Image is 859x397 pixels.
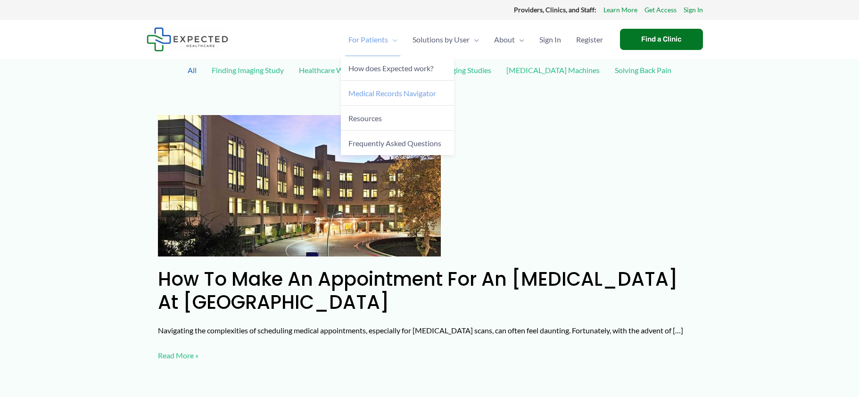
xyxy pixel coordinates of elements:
a: How to Make an Appointment for an [MEDICAL_DATA] at [GEOGRAPHIC_DATA] [158,266,678,315]
a: Find a Clinic [620,29,703,50]
a: How does Expected work? [341,56,454,81]
a: Solutions by UserMenu Toggle [405,23,487,56]
span: For Patients [348,23,388,56]
a: Finding Imaging Study [207,62,289,78]
span: Sign In [539,23,561,56]
img: Expected Healthcare Logo - side, dark font, small [147,27,228,51]
nav: Primary Site Navigation [341,23,611,56]
span: Menu Toggle [388,23,397,56]
a: Frequently Asked Questions [341,131,454,155]
span: Register [576,23,603,56]
a: Medical Records Navigator [341,81,454,106]
img: How to Make an Appointment for an MRI at Camino Real [158,115,441,256]
a: [MEDICAL_DATA] Machines [502,62,604,78]
a: Read More » [158,348,198,363]
span: Menu Toggle [470,23,479,56]
a: Learn More [603,4,637,16]
span: How does Expected work? [348,64,433,73]
a: Healthcare Without Insurance [294,62,402,78]
a: AboutMenu Toggle [487,23,532,56]
span: Solutions by User [413,23,470,56]
div: Post Filters [147,59,712,104]
span: Resources [348,114,382,123]
a: Read: How to Make an Appointment for an MRI at Camino Real [158,180,441,189]
a: Resources [341,106,454,131]
span: Menu Toggle [515,23,524,56]
a: Register [569,23,611,56]
a: For PatientsMenu Toggle [341,23,405,56]
a: Get Access [644,4,677,16]
p: Navigating the complexities of scheduling medical appointments, especially for [MEDICAL_DATA] sca... [158,323,701,338]
span: About [494,23,515,56]
a: Sign In [684,4,703,16]
span: Frequently Asked Questions [348,139,441,148]
span: Medical Records Navigator [348,89,436,98]
a: All [183,62,201,78]
a: Solving Back Pain [610,62,676,78]
a: Sign In [532,23,569,56]
strong: Providers, Clinics, and Staff: [514,6,596,14]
